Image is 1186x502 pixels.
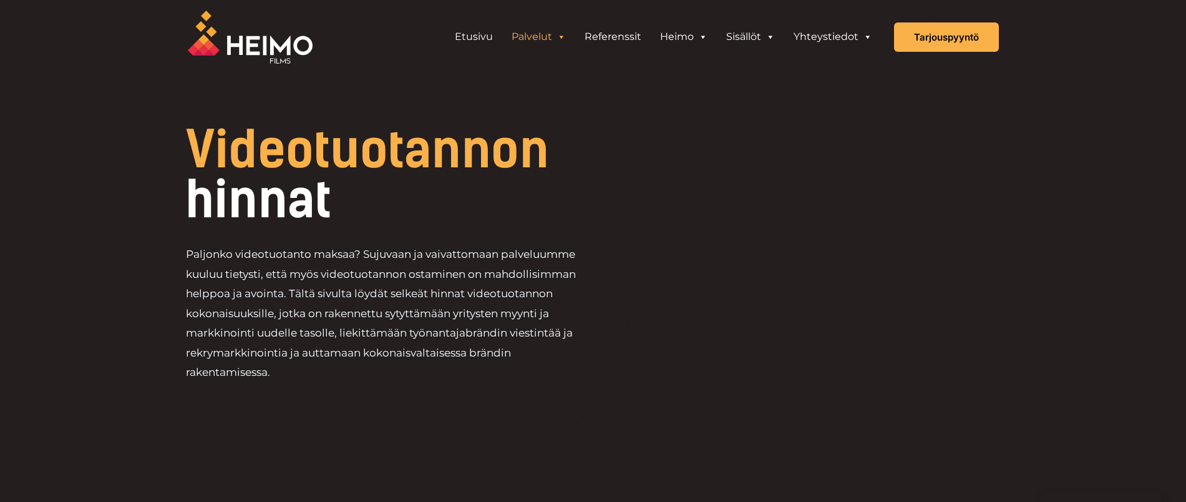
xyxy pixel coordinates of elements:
aside: Header Widget 1 [439,24,888,49]
a: Heimo [651,24,717,49]
a: Yhteystiedot [784,24,882,49]
p: Paljonko videotuotanto maksaa? Sujuvaan ja vaivattomaan palveluumme kuuluu tietysti, että myös vi... [186,245,593,383]
a: Palvelut [502,24,575,49]
h1: hinnat [186,125,678,225]
a: Etusivu [445,24,502,49]
a: Sisällöt [717,24,784,49]
a: Tarjouspyyntö [894,22,999,52]
span: Videotuotannon [186,120,549,180]
img: Heimo Filmsin logo [188,11,313,64]
a: Referenssit [575,24,651,49]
